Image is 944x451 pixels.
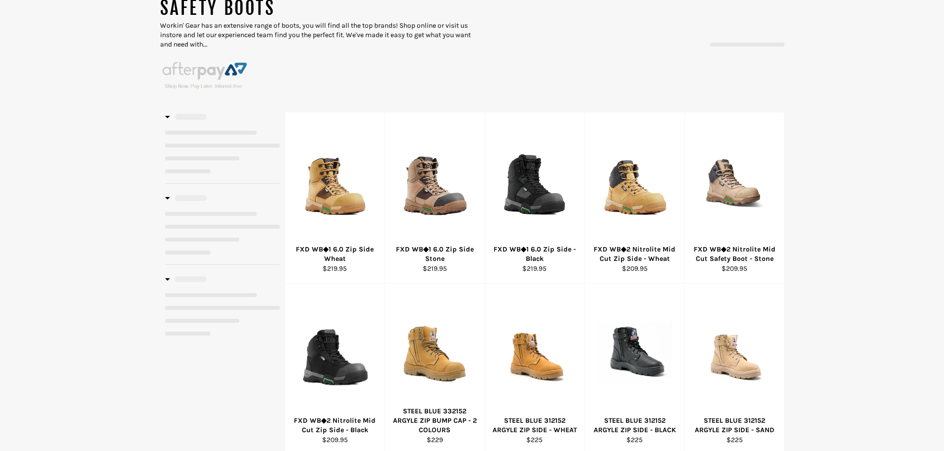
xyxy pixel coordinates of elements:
[691,416,778,435] div: STEEL BLUE 312152 ARGYLE ZIP SIDE - SAND
[697,322,772,386] img: STEEL BLUE 312152 ARGYLE ZIP SIDE - SAND - Workin' Gear
[485,112,585,284] a: FXD WB◆1 6.0 Zip Side Black - Workin' Gear FXD WB◆1 6.0 Zip Side - Black $219.95
[291,264,379,273] div: $219.95
[498,322,572,386] img: STEEL BLUE 312152 ARGYLE ZIP SIDE - WHEAT - Workin' Gear
[597,323,672,385] img: STEEL BLUE 312152 ARGYLE ZIP SIDE - BLACK - Workin' Gear
[298,145,373,221] img: FXD WB◆1 6.0 Zip Side Wheat - Workin' Gear
[591,416,678,435] div: STEEL BLUE 312152 ARGYLE ZIP SIDE - BLACK
[697,146,772,220] img: FXD WB◆2 Nitrolite Mid Cut Safety Boot - Stone - Workin' Gear
[691,435,778,445] div: $225
[691,264,778,273] div: $209.95
[491,416,578,435] div: STEEL BLUE 312152 ARGYLE ZIP SIDE - WHEAT
[285,112,385,284] a: FXD WB◆1 6.0 Zip Side Wheat - Workin' Gear FXD WB◆1 6.0 Zip Side Wheat $219.95
[391,406,479,435] div: STEEL BLUE 332152 ARGYLE ZIP BUMP CAP - 2 COLOURS
[684,112,784,284] a: FXD WB◆2 Nitrolite Mid Cut Safety Boot - Stone - Workin' Gear FXD WB◆2 Nitrolite Mid Cut Safety B...
[691,245,778,264] div: FXD WB◆2 Nitrolite Mid Cut Safety Boot - Stone
[584,112,684,284] a: FXD WB◆2 4.5 Zip Side Wheat Safety Boots - Workin' Gear FXD WB◆2 Nitrolite Mid Cut Zip Side - Whe...
[291,435,379,445] div: $209.95
[597,145,672,221] img: FXD WB◆2 4.5 Zip Side Wheat Safety Boots - Workin' Gear
[385,112,485,284] a: FXD WB◆1 6.0 Zip Side Stone - Workin' Gear FXD WB◆1 6.0 Zip Side Stone $219.95
[391,264,479,273] div: $219.95
[391,245,479,264] div: FXD WB◆1 6.0 Zip Side Stone
[160,21,472,50] p: Workin' Gear has an extensive range of boots, you will find all the top brands! Shop online or vi...
[591,264,678,273] div: $209.95
[391,435,479,445] div: $229
[591,435,678,445] div: $225
[491,245,578,264] div: FXD WB◆1 6.0 Zip Side - Black
[397,145,472,221] img: FXD WB◆1 6.0 Zip Side Stone - Workin' Gear
[491,435,578,445] div: $225
[491,264,578,273] div: $219.95
[498,145,572,221] img: FXD WB◆1 6.0 Zip Side Black - Workin' Gear
[298,316,373,393] img: FXD WB◆2 4.5 Zip Side Black - Workin' Gear
[291,416,379,435] div: FXD WB◆2 Nitrolite Mid Cut Zip Side - Black
[291,245,379,264] div: FXD WB◆1 6.0 Zip Side Wheat
[591,245,678,264] div: FXD WB◆2 Nitrolite Mid Cut Zip Side - Wheat
[397,323,472,385] img: STEEL BLUE 332152 ARGYLE ZIP BUMP CAP - 2 GREAT COLOURS - Workin' Gear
